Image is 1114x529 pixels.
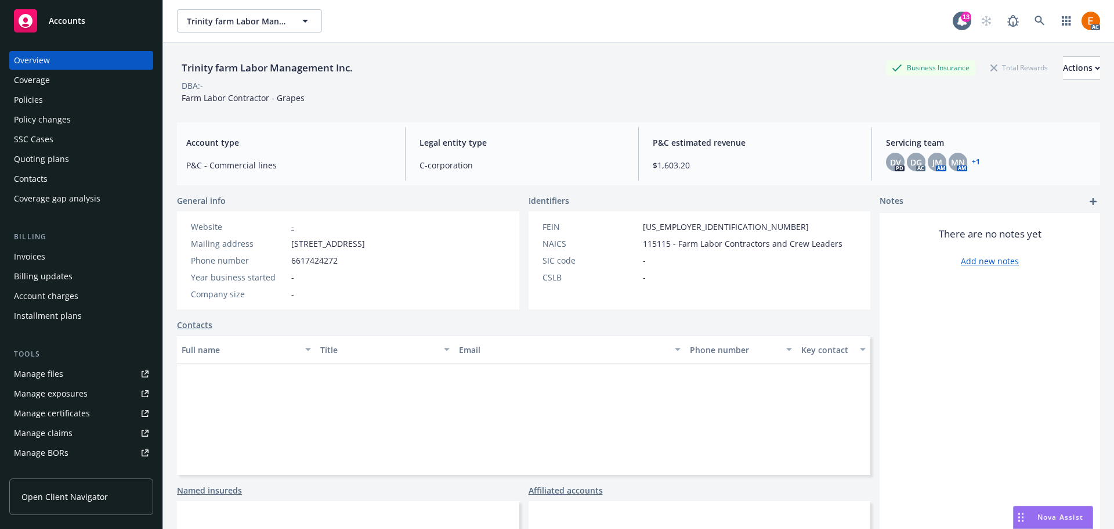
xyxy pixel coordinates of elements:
span: Identifiers [529,195,569,207]
div: Policy changes [14,110,71,129]
span: There are no notes yet [939,227,1041,241]
a: Contacts [9,170,153,188]
div: Coverage [14,71,50,89]
div: Key contact [801,344,853,356]
span: 115115 - Farm Labor Contractors and Crew Leaders [643,237,842,250]
span: MN [951,156,965,168]
div: Manage exposures [14,384,88,403]
div: Contacts [14,170,48,188]
a: Overview [9,51,153,70]
a: add [1086,195,1100,208]
div: Actions [1063,57,1100,79]
span: - [291,271,294,283]
div: DBA: - [182,80,203,92]
div: Manage claims [14,424,73,442]
div: Manage BORs [14,444,68,462]
span: Notes [880,195,903,208]
div: Billing [9,231,153,243]
span: DG [910,156,922,168]
div: Company size [191,288,287,300]
div: Mailing address [191,237,287,250]
div: Quoting plans [14,150,69,168]
div: NAICS [542,237,638,250]
a: Billing updates [9,267,153,286]
span: Legal entity type [419,136,624,149]
button: Email [454,336,685,364]
a: Coverage [9,71,153,89]
a: Policy changes [9,110,153,129]
button: Phone number [685,336,796,364]
img: photo [1082,12,1100,30]
div: SSC Cases [14,130,53,149]
span: Trinity farm Labor Management Inc. [187,15,287,27]
div: SIC code [542,254,638,267]
span: P&C - Commercial lines [186,159,391,171]
div: 13 [961,12,971,22]
a: Add new notes [961,255,1019,267]
a: Invoices [9,247,153,266]
span: - [291,288,294,300]
div: Coverage gap analysis [14,189,100,208]
button: Title [316,336,454,364]
div: Tools [9,348,153,360]
a: SSC Cases [9,130,153,149]
span: Farm Labor Contractor - Grapes [182,92,305,103]
div: Drag to move [1014,506,1028,528]
div: Full name [182,344,298,356]
span: Servicing team [886,136,1091,149]
div: Phone number [191,254,287,267]
span: [US_EMPLOYER_IDENTIFICATION_NUMBER] [643,221,809,233]
button: Full name [177,336,316,364]
div: Email [459,344,668,356]
span: 6617424272 [291,254,338,267]
div: Overview [14,51,50,70]
span: General info [177,195,226,207]
span: C-corporation [419,159,624,171]
a: Report a Bug [1001,9,1025,33]
div: Manage files [14,365,63,383]
a: Summary of insurance [9,463,153,482]
a: Account charges [9,287,153,305]
button: Key contact [797,336,870,364]
a: Contacts [177,319,212,331]
div: Business Insurance [886,60,975,75]
div: Billing updates [14,267,73,286]
div: Invoices [14,247,45,266]
div: Summary of insurance [14,463,102,482]
div: Phone number [690,344,779,356]
span: - [643,271,646,283]
div: Account charges [14,287,78,305]
div: Year business started [191,271,287,283]
a: +1 [972,159,980,165]
div: Manage certificates [14,404,90,423]
div: Total Rewards [985,60,1054,75]
span: Nova Assist [1037,512,1083,522]
span: $1,603.20 [653,159,858,171]
div: Website [191,221,287,233]
span: Open Client Navigator [21,491,108,503]
a: Installment plans [9,307,153,325]
button: Nova Assist [1013,506,1093,529]
span: Accounts [49,16,85,26]
a: Switch app [1055,9,1078,33]
a: Manage certificates [9,404,153,423]
a: Named insureds [177,484,242,496]
a: Affiliated accounts [529,484,603,496]
div: FEIN [542,221,638,233]
button: Trinity farm Labor Management Inc. [177,9,322,33]
a: Quoting plans [9,150,153,168]
a: Policies [9,91,153,109]
span: DV [890,156,901,168]
a: Start snowing [975,9,998,33]
a: Manage BORs [9,444,153,462]
a: Coverage gap analysis [9,189,153,208]
a: Search [1028,9,1051,33]
a: Accounts [9,5,153,37]
div: Installment plans [14,307,82,325]
a: - [291,221,294,232]
a: Manage files [9,365,153,383]
a: Manage exposures [9,384,153,403]
span: [STREET_ADDRESS] [291,237,365,250]
div: Trinity farm Labor Management Inc. [177,60,357,75]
